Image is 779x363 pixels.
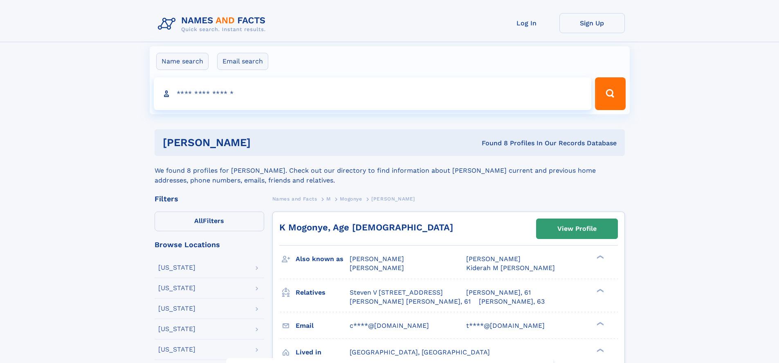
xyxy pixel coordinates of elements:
[296,345,350,359] h3: Lived in
[350,255,404,263] span: [PERSON_NAME]
[154,77,592,110] input: search input
[494,13,559,33] a: Log In
[296,286,350,300] h3: Relatives
[158,305,195,312] div: [US_STATE]
[158,285,195,291] div: [US_STATE]
[158,346,195,353] div: [US_STATE]
[595,288,604,293] div: ❯
[371,196,415,202] span: [PERSON_NAME]
[366,139,617,148] div: Found 8 Profiles In Our Records Database
[340,196,362,202] span: Mogonye
[479,297,545,306] a: [PERSON_NAME], 63
[194,217,203,225] span: All
[350,288,443,297] a: Steven V [STREET_ADDRESS]
[163,138,366,148] h1: [PERSON_NAME]
[326,194,331,204] a: M
[155,156,625,185] div: We found 8 profiles for [PERSON_NAME]. Check out our directory to find information about [PERSON_...
[557,219,597,238] div: View Profile
[296,252,350,266] h3: Also known as
[559,13,625,33] a: Sign Up
[155,195,264,203] div: Filters
[340,194,362,204] a: Mogonye
[595,255,604,260] div: ❯
[158,264,195,271] div: [US_STATE]
[595,77,625,110] button: Search Button
[350,297,471,306] a: [PERSON_NAME] [PERSON_NAME], 61
[595,347,604,353] div: ❯
[350,264,404,272] span: [PERSON_NAME]
[272,194,317,204] a: Names and Facts
[595,321,604,326] div: ❯
[537,219,617,239] a: View Profile
[155,13,272,35] img: Logo Names and Facts
[466,264,555,272] span: Kiderah M [PERSON_NAME]
[158,326,195,332] div: [US_STATE]
[217,53,268,70] label: Email search
[466,288,531,297] a: [PERSON_NAME], 61
[296,319,350,333] h3: Email
[155,212,264,231] label: Filters
[466,255,521,263] span: [PERSON_NAME]
[156,53,209,70] label: Name search
[155,241,264,248] div: Browse Locations
[326,196,331,202] span: M
[279,222,453,232] a: K Mogonye, Age [DEMOGRAPHIC_DATA]
[350,348,490,356] span: [GEOGRAPHIC_DATA], [GEOGRAPHIC_DATA]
